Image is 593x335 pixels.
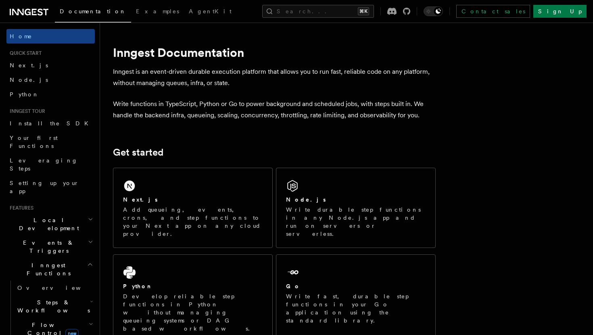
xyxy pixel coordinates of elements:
a: Next.js [6,58,95,73]
span: Documentation [60,8,126,15]
a: Setting up your app [6,176,95,198]
a: Overview [14,281,95,295]
span: Node.js [10,77,48,83]
span: Features [6,205,33,211]
span: Install the SDK [10,120,93,127]
span: Overview [17,285,100,291]
p: Add queueing, events, crons, and step functions to your Next app on any cloud provider. [123,206,263,238]
a: Leveraging Steps [6,153,95,176]
a: Sign Up [533,5,587,18]
span: Inngest Functions [6,261,87,277]
span: AgentKit [189,8,232,15]
span: Python [10,91,39,98]
span: Leveraging Steps [10,157,78,172]
a: Get started [113,147,163,158]
button: Inngest Functions [6,258,95,281]
span: Inngest tour [6,108,45,114]
a: Next.jsAdd queueing, events, crons, and step functions to your Next app on any cloud provider. [113,168,273,248]
a: Python [6,87,95,102]
p: Write fast, durable step functions in your Go application using the standard library. [286,292,426,325]
span: Quick start [6,50,42,56]
h2: Python [123,282,153,290]
h2: Node.js [286,196,326,204]
span: Your first Functions [10,135,58,149]
button: Search...⌘K [262,5,374,18]
a: AgentKit [184,2,236,22]
button: Steps & Workflows [14,295,95,318]
a: Documentation [55,2,131,23]
button: Events & Triggers [6,235,95,258]
p: Write durable step functions in any Node.js app and run on servers or serverless. [286,206,426,238]
h1: Inngest Documentation [113,45,436,60]
a: Node.js [6,73,95,87]
button: Local Development [6,213,95,235]
p: Develop reliable step functions in Python without managing queueing systems or DAG based workflows. [123,292,263,333]
a: Node.jsWrite durable step functions in any Node.js app and run on servers or serverless. [276,168,436,248]
kbd: ⌘K [358,7,369,15]
a: Your first Functions [6,131,95,153]
button: Toggle dark mode [424,6,443,16]
a: Contact sales [456,5,530,18]
a: Install the SDK [6,116,95,131]
a: Examples [131,2,184,22]
p: Inngest is an event-driven durable execution platform that allows you to run fast, reliable code ... [113,66,436,89]
h2: Next.js [123,196,158,204]
h2: Go [286,282,301,290]
span: Steps & Workflows [14,298,90,314]
a: Home [6,29,95,44]
span: Setting up your app [10,180,79,194]
span: Next.js [10,62,48,69]
span: Home [10,32,32,40]
span: Examples [136,8,179,15]
p: Write functions in TypeScript, Python or Go to power background and scheduled jobs, with steps bu... [113,98,436,121]
span: Events & Triggers [6,239,88,255]
span: Local Development [6,216,88,232]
